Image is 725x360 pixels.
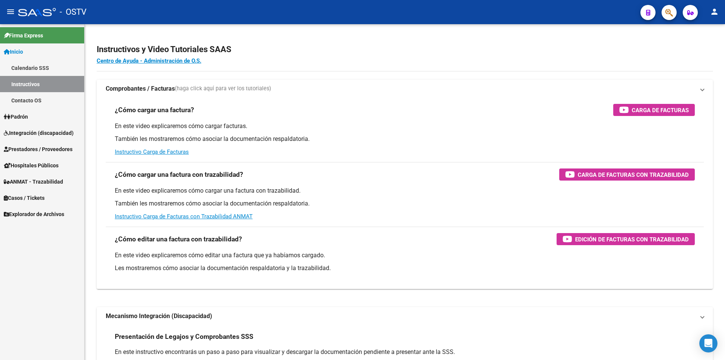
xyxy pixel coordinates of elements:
span: Prestadores / Proveedores [4,145,72,153]
span: Edición de Facturas con Trazabilidad [575,235,689,244]
p: También les mostraremos cómo asociar la documentación respaldatoria. [115,199,695,208]
span: Inicio [4,48,23,56]
span: Padrón [4,113,28,121]
a: Instructivo Carga de Facturas con Trazabilidad ANMAT [115,213,253,220]
div: Open Intercom Messenger [699,334,717,352]
h3: ¿Cómo cargar una factura con trazabilidad? [115,169,243,180]
p: En este video explicaremos cómo editar una factura que ya habíamos cargado. [115,251,695,260]
mat-icon: person [710,7,719,16]
a: Instructivo Carga de Facturas [115,148,189,155]
span: Explorador de Archivos [4,210,64,218]
mat-icon: menu [6,7,15,16]
span: Casos / Tickets [4,194,45,202]
h3: ¿Cómo editar una factura con trazabilidad? [115,234,242,244]
span: Integración (discapacidad) [4,129,74,137]
div: Comprobantes / Facturas(haga click aquí para ver los tutoriales) [97,98,713,289]
mat-expansion-panel-header: Comprobantes / Facturas(haga click aquí para ver los tutoriales) [97,80,713,98]
span: - OSTV [60,4,86,20]
button: Edición de Facturas con Trazabilidad [557,233,695,245]
p: Les mostraremos cómo asociar la documentación respaldatoria y la trazabilidad. [115,264,695,272]
h3: Presentación de Legajos y Comprobantes SSS [115,331,253,342]
button: Carga de Facturas con Trazabilidad [559,168,695,181]
p: En este video explicaremos cómo cargar facturas. [115,122,695,130]
strong: Mecanismo Integración (Discapacidad) [106,312,212,320]
span: (haga click aquí para ver los tutoriales) [175,85,271,93]
mat-expansion-panel-header: Mecanismo Integración (Discapacidad) [97,307,713,325]
h2: Instructivos y Video Tutoriales SAAS [97,42,713,57]
p: En este instructivo encontrarás un paso a paso para visualizar y descargar la documentación pendi... [115,348,695,356]
a: Centro de Ayuda - Administración de O.S. [97,57,201,64]
button: Carga de Facturas [613,104,695,116]
span: ANMAT - Trazabilidad [4,178,63,186]
span: Carga de Facturas con Trazabilidad [578,170,689,179]
h3: ¿Cómo cargar una factura? [115,105,194,115]
p: También les mostraremos cómo asociar la documentación respaldatoria. [115,135,695,143]
span: Hospitales Públicos [4,161,59,170]
span: Firma Express [4,31,43,40]
p: En este video explicaremos cómo cargar una factura con trazabilidad. [115,187,695,195]
strong: Comprobantes / Facturas [106,85,175,93]
span: Carga de Facturas [632,105,689,115]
